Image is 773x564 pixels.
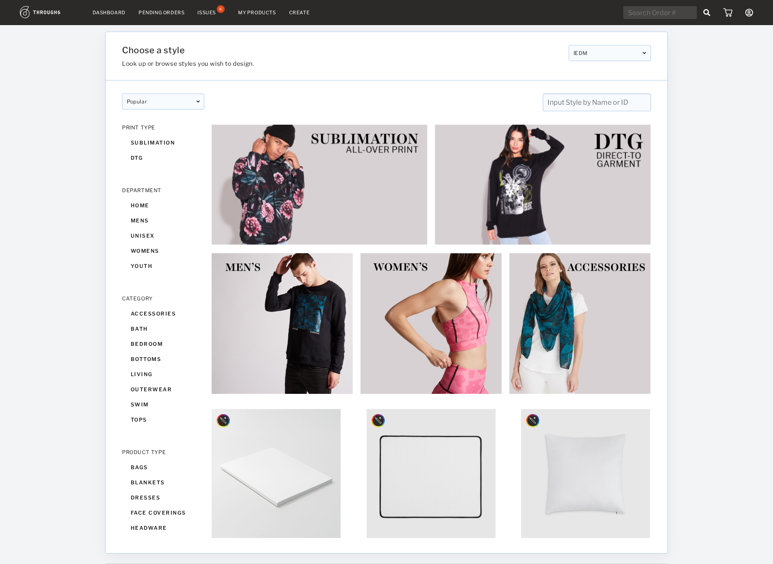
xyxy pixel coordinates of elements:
a: Pending Orders [138,10,184,16]
div: home [122,198,204,213]
img: b8ce8492-3d09-4f72-be8c-db12bdd0b485.jpg [367,409,496,538]
img: b885dc43-4427-4fb9-87dd-0f776fe79185.jpg [360,253,502,395]
img: 1a4a84dd-fa74-4cbf-a7e7-fd3c0281d19c.jpg [509,253,651,395]
img: logo.1c10ca64.svg [20,6,80,18]
div: face coverings [122,505,204,520]
div: bedroom [122,336,204,351]
a: Dashboard [93,10,126,16]
img: f149d950-f4e7-40c6-a979-2b1a75e1a9ab.jpg [521,409,650,538]
div: accessories [122,306,204,321]
div: outerwear [122,382,204,397]
div: bags [122,460,204,475]
div: PRINT TYPE [122,124,204,131]
div: PRODUCT TYPE [122,449,204,455]
img: 6ec95eaf-68e2-44b2-82ac-2cbc46e75c33.jpg [211,124,428,245]
div: popular [122,93,204,110]
div: 8 [217,5,225,13]
div: dtg [122,150,204,165]
img: style_designer_badgeMockup.svg [216,413,231,428]
div: living [122,367,204,382]
div: blankets [122,475,204,490]
img: 0ffe952d-58dc-476c-8a0e-7eab160e7a7d.jpg [211,253,353,395]
div: womens [122,243,204,258]
img: style_designer_badgeMockup.svg [525,413,540,428]
div: sublimation [122,135,204,150]
div: bath [122,321,204,336]
div: tops [122,412,204,427]
div: mens [122,213,204,228]
div: bottoms [122,351,204,367]
img: 1fa8e006-6941-476b-bb22-b0855551c3f9.jpg [212,409,341,538]
input: Input Style by Name or ID [543,93,651,111]
div: Issues [197,10,216,16]
div: youth [122,258,204,274]
div: unisex [122,228,204,243]
input: Search Order # [623,6,697,19]
h1: Choose a style [122,45,562,55]
div: CATEGORY [122,295,204,302]
a: My Products [238,10,276,16]
img: 2e253fe2-a06e-4c8d-8f72-5695abdd75b9.jpg [435,124,651,245]
div: IEDM [569,45,651,61]
div: dresses [122,490,204,505]
a: Issues8 [197,9,225,16]
img: icon_cart.dab5cea1.svg [723,8,732,17]
div: hoodies [122,535,204,551]
div: swim [122,397,204,412]
div: headware [122,520,204,535]
a: Create [289,10,310,16]
img: style_designer_badgeMockup.svg [371,413,386,428]
div: DEPARTMENT [122,187,204,193]
h3: Look up or browse styles you wish to design. [122,60,562,67]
